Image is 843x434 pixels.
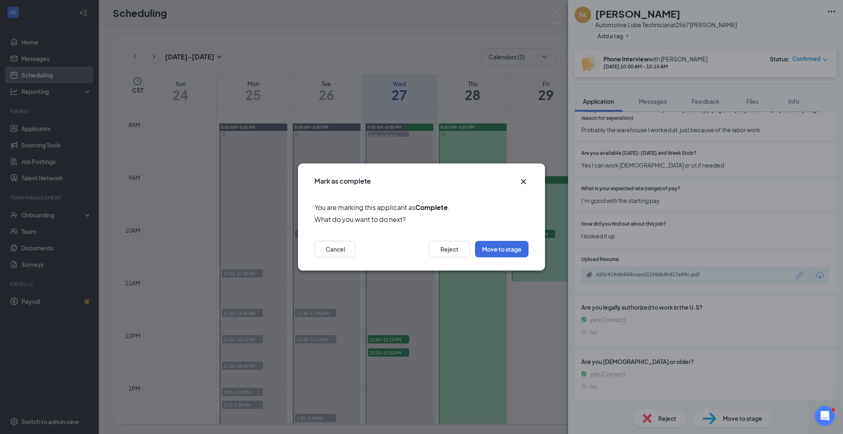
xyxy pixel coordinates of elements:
iframe: Intercom live chat [815,406,835,426]
button: Close [519,177,529,187]
span: What do you want to do next? [314,214,529,224]
b: Complete [415,203,448,212]
h3: Mark as complete [314,177,371,186]
svg: Cross [519,177,529,187]
button: Cancel [314,241,356,257]
span: You are marking this applicant as . [314,202,529,212]
button: Move to stage [475,241,529,257]
button: Reject [429,241,470,257]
